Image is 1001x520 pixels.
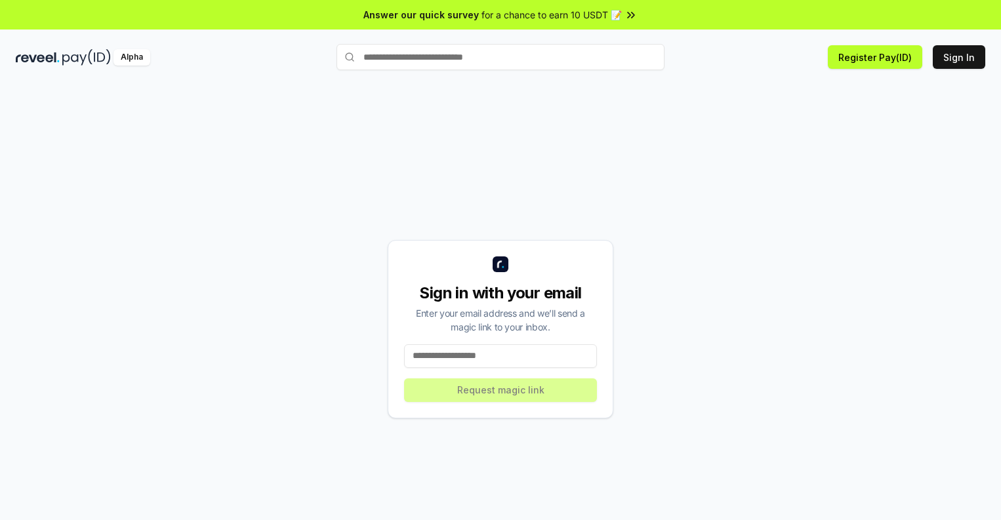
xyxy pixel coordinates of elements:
img: logo_small [493,256,508,272]
div: Sign in with your email [404,283,597,304]
span: for a chance to earn 10 USDT 📝 [481,8,622,22]
button: Register Pay(ID) [828,45,922,69]
div: Enter your email address and we’ll send a magic link to your inbox. [404,306,597,334]
span: Answer our quick survey [363,8,479,22]
img: reveel_dark [16,49,60,66]
img: pay_id [62,49,111,66]
button: Sign In [933,45,985,69]
div: Alpha [113,49,150,66]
